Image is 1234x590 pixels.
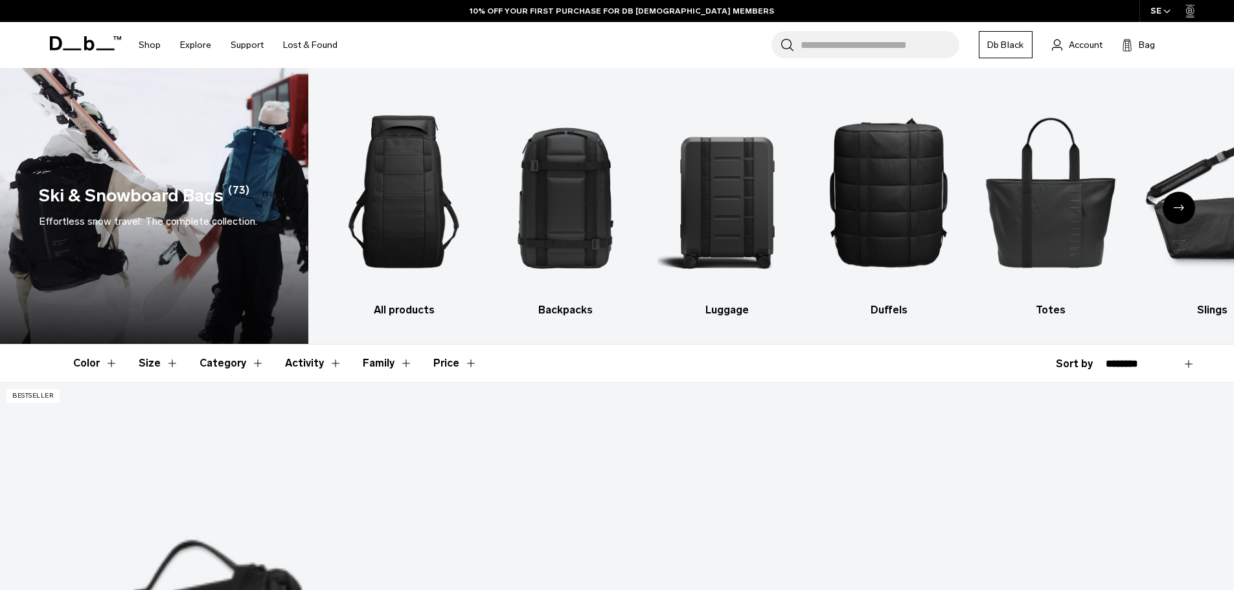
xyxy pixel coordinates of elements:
li: 1 / 10 [334,87,474,318]
span: (73) [228,183,249,209]
button: Toggle Filter [200,345,264,382]
li: 3 / 10 [657,87,797,318]
button: Toggle Price [433,345,477,382]
li: 5 / 10 [981,87,1121,318]
h3: Duffels [819,302,959,318]
p: Bestseller [6,389,60,403]
a: Shop [139,22,161,68]
a: Db Duffels [819,87,959,318]
a: Support [231,22,264,68]
img: Db [657,87,797,296]
h3: Luggage [657,302,797,318]
span: Account [1069,38,1103,52]
a: Db Black [979,31,1033,58]
span: Effortless snow travel: The complete collection. [39,215,257,227]
a: Account [1052,37,1103,52]
img: Db [334,87,474,296]
div: Next slide [1163,192,1195,224]
a: Lost & Found [283,22,337,68]
nav: Main Navigation [129,22,347,68]
button: Toggle Filter [139,345,179,382]
span: Bag [1139,38,1155,52]
button: Toggle Filter [73,345,118,382]
button: Toggle Filter [285,345,342,382]
img: Db [819,87,959,296]
button: Toggle Filter [363,345,413,382]
img: Db [981,87,1121,296]
h3: Totes [981,302,1121,318]
h1: Ski & Snowboard Bags [39,183,223,209]
h3: All products [334,302,474,318]
a: Db Backpacks [496,87,635,318]
a: Db All products [334,87,474,318]
li: 2 / 10 [496,87,635,318]
li: 4 / 10 [819,87,959,318]
h3: Backpacks [496,302,635,318]
a: Db Totes [981,87,1121,318]
a: 10% OFF YOUR FIRST PURCHASE FOR DB [DEMOGRAPHIC_DATA] MEMBERS [470,5,774,17]
img: Db [496,87,635,296]
a: Db Luggage [657,87,797,318]
a: Explore [180,22,211,68]
button: Bag [1122,37,1155,52]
